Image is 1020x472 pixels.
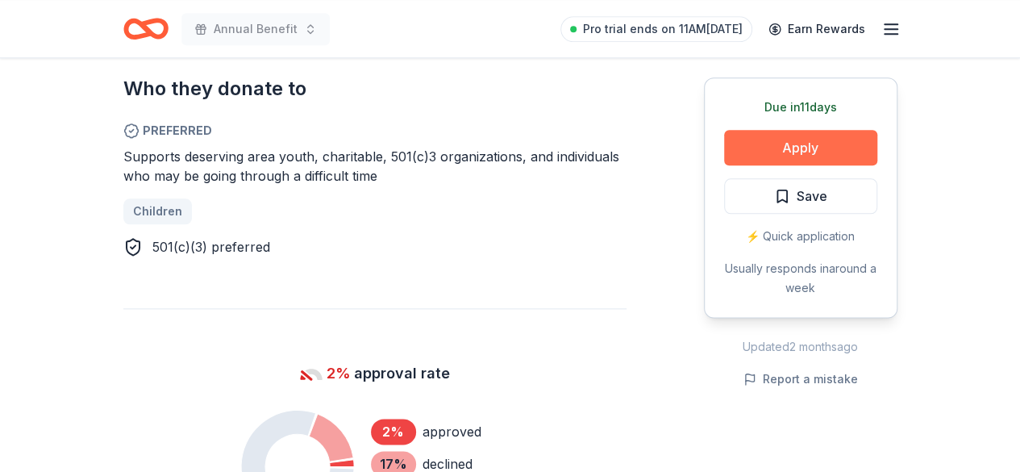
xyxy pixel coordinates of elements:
[704,337,897,357] div: Updated 2 months ago
[123,198,192,224] a: Children
[152,239,270,255] span: 501(c)(3) preferred
[133,202,182,221] span: Children
[724,259,877,298] div: Usually responds in around a week
[123,121,627,140] span: Preferred
[214,19,298,39] span: Annual Benefit
[724,178,877,214] button: Save
[123,148,619,184] span: Supports deserving area youth, charitable, 501(c)3 organizations, and individuals who may be goin...
[743,370,858,389] button: Report a mistake
[724,227,877,246] div: ⚡️ Quick application
[371,419,416,445] div: 2 %
[123,10,169,48] a: Home
[354,361,450,386] span: approval rate
[423,422,481,441] div: approved
[724,98,877,117] div: Due in 11 days
[759,15,875,44] a: Earn Rewards
[797,186,827,207] span: Save
[327,361,351,386] span: 2%
[123,76,627,102] h2: Who they donate to
[583,19,743,39] span: Pro trial ends on 11AM[DATE]
[560,16,752,42] a: Pro trial ends on 11AM[DATE]
[724,130,877,165] button: Apply
[181,13,330,45] button: Annual Benefit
